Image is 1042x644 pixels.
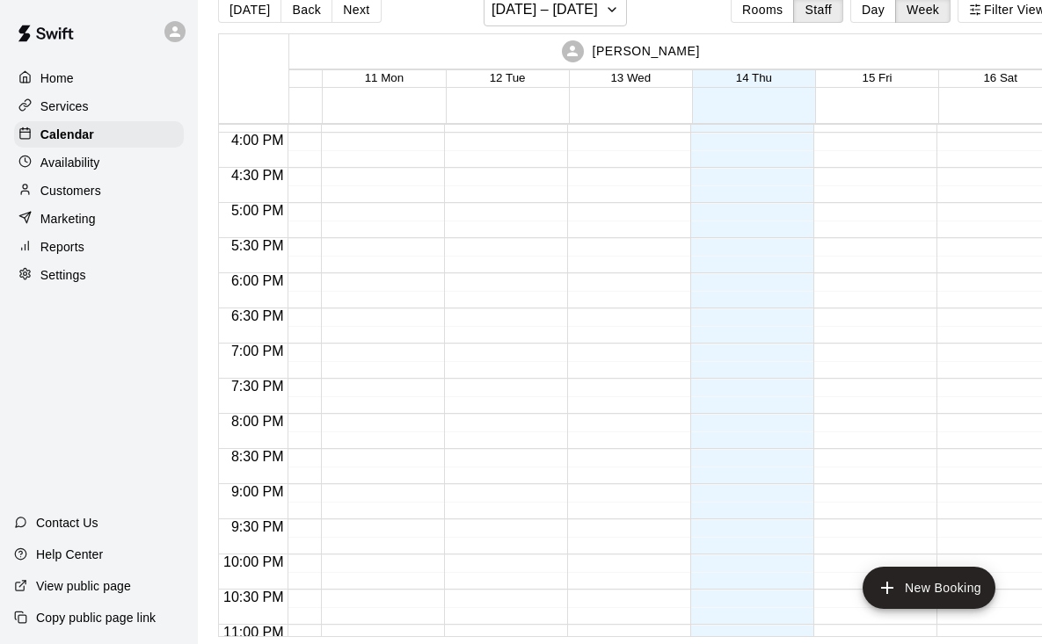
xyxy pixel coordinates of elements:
a: Calendar [14,121,184,148]
a: Availability [14,149,184,176]
span: 9:00 PM [227,484,288,499]
span: 5:00 PM [227,203,288,218]
a: Reports [14,234,184,260]
p: Contact Us [36,514,98,532]
span: 6:00 PM [227,273,288,288]
p: Home [40,69,74,87]
button: 13 Wed [610,71,651,84]
p: View public page [36,577,131,595]
p: Calendar [40,126,94,143]
button: add [863,567,995,609]
p: Reports [40,238,84,256]
button: 11 Mon [365,71,404,84]
p: [PERSON_NAME] [593,42,700,61]
a: Services [14,93,184,119]
span: 8:00 PM [227,414,288,429]
button: 16 Sat [983,71,1017,84]
a: Customers [14,177,184,204]
p: Availability [40,154,100,171]
p: Customers [40,182,101,199]
span: 7:30 PM [227,379,288,394]
a: Home [14,65,184,91]
span: 6:30 PM [227,308,288,323]
p: Settings [40,266,86,284]
p: Marketing [40,210,96,228]
span: 10:00 PM [219,554,288,569]
span: 7:00 PM [227,344,288,358]
button: 12 Tue [490,71,526,84]
span: 4:30 PM [227,168,288,183]
span: 4:00 PM [227,133,288,148]
button: 15 Fri [862,71,892,84]
span: 10:30 PM [219,590,288,604]
p: Services [40,98,89,115]
span: 8:30 PM [227,449,288,464]
span: 5:30 PM [227,238,288,253]
button: 14 Thu [736,71,772,84]
span: 9:30 PM [227,519,288,534]
a: Settings [14,262,184,288]
span: 11:00 PM [219,625,288,640]
a: Marketing [14,206,184,232]
p: Help Center [36,546,103,563]
p: Copy public page link [36,609,156,626]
